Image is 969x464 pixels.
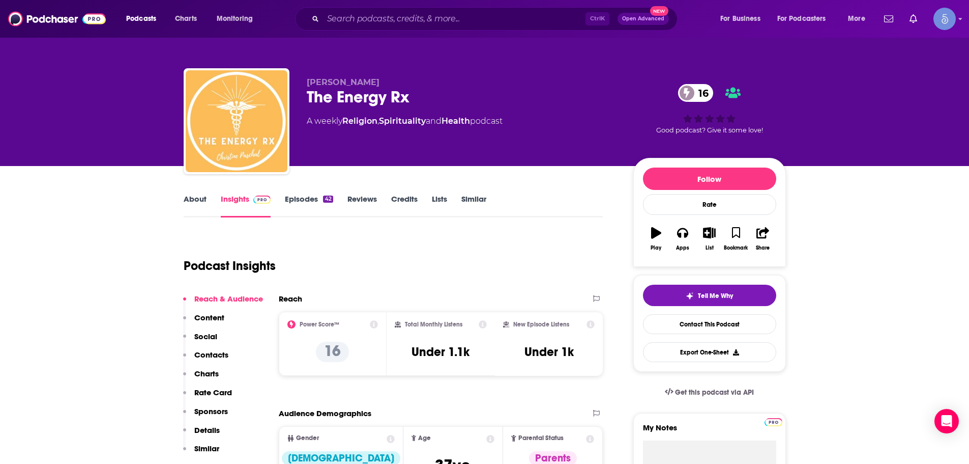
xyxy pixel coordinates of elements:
button: Apps [669,221,696,257]
p: Sponsors [194,406,228,416]
a: Health [442,116,470,126]
span: Good podcast? Give it some love! [656,126,763,134]
img: Podchaser Pro [765,418,782,426]
button: Reach & Audience [183,294,263,313]
span: Ctrl K [585,12,609,25]
a: Spirituality [379,116,426,126]
span: [PERSON_NAME] [307,77,379,87]
button: Bookmark [723,221,749,257]
h2: Total Monthly Listens [405,321,462,328]
a: Contact This Podcast [643,314,776,334]
div: Share [756,245,770,251]
button: Show profile menu [933,8,956,30]
button: Similar [183,444,219,462]
span: New [650,6,668,16]
p: Similar [194,444,219,453]
div: Apps [676,245,689,251]
div: Search podcasts, credits, & more... [305,7,687,31]
img: Podchaser - Follow, Share and Rate Podcasts [8,9,106,29]
div: Rate [643,194,776,215]
span: Open Advanced [622,16,664,21]
button: open menu [841,11,878,27]
p: 16 [316,342,349,362]
span: Tell Me Why [698,292,733,300]
span: Gender [296,435,319,442]
input: Search podcasts, credits, & more... [323,11,585,27]
h2: New Episode Listens [513,321,569,328]
div: 42 [323,196,333,203]
span: Age [418,435,431,442]
a: Lists [432,194,447,217]
span: Get this podcast via API [675,388,754,397]
button: Follow [643,168,776,190]
h2: Audience Demographics [279,408,371,418]
button: Play [643,221,669,257]
a: 16 [678,84,714,102]
img: Podchaser Pro [253,196,271,204]
p: Social [194,332,217,341]
h2: Reach [279,294,302,304]
a: Similar [461,194,486,217]
img: tell me why sparkle [686,292,694,300]
div: Play [651,245,661,251]
div: Open Intercom Messenger [934,409,959,433]
button: open menu [210,11,266,27]
a: Credits [391,194,418,217]
button: List [696,221,722,257]
div: A weekly podcast [307,115,503,127]
a: Pro website [765,417,782,426]
a: Show notifications dropdown [880,10,897,28]
span: and [426,116,442,126]
button: Sponsors [183,406,228,425]
h1: Podcast Insights [184,258,276,274]
img: The Energy Rx [186,70,287,172]
span: Podcasts [126,12,156,26]
p: Rate Card [194,388,232,397]
a: About [184,194,207,217]
button: Rate Card [183,388,232,406]
p: Reach & Audience [194,294,263,304]
a: InsightsPodchaser Pro [221,194,271,217]
button: Contacts [183,350,228,369]
span: Charts [175,12,197,26]
div: List [706,245,714,251]
button: Export One-Sheet [643,342,776,362]
a: Get this podcast via API [657,380,762,405]
label: My Notes [643,423,776,441]
a: Reviews [347,194,377,217]
button: open menu [119,11,169,27]
button: Share [749,221,776,257]
span: Parental Status [518,435,564,442]
h3: Under 1.1k [412,344,469,360]
button: Open AdvancedNew [618,13,669,25]
a: Religion [342,116,377,126]
span: , [377,116,379,126]
span: Logged in as Spiral5-G1 [933,8,956,30]
a: Episodes42 [285,194,333,217]
span: Monitoring [217,12,253,26]
button: open menu [713,11,773,27]
img: User Profile [933,8,956,30]
span: For Business [720,12,760,26]
div: 16Good podcast? Give it some love! [633,77,786,141]
button: tell me why sparkleTell Me Why [643,285,776,306]
span: 16 [688,84,714,102]
button: Charts [183,369,219,388]
h3: Under 1k [524,344,574,360]
button: open menu [771,11,841,27]
div: Bookmark [724,245,748,251]
a: Charts [168,11,203,27]
a: Show notifications dropdown [905,10,921,28]
h2: Power Score™ [300,321,339,328]
button: Content [183,313,224,332]
span: More [848,12,865,26]
button: Details [183,425,220,444]
button: Social [183,332,217,350]
p: Content [194,313,224,322]
p: Details [194,425,220,435]
p: Contacts [194,350,228,360]
span: For Podcasters [777,12,826,26]
p: Charts [194,369,219,378]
